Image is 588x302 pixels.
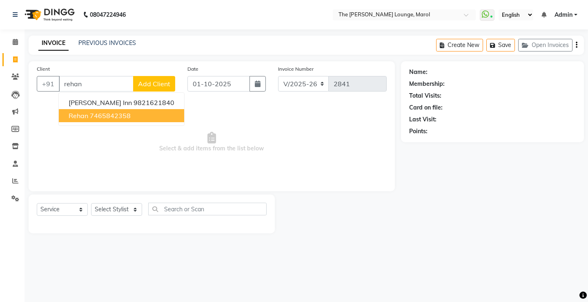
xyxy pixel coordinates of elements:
[409,127,428,136] div: Points:
[37,76,60,92] button: +91
[278,65,314,73] label: Invoice Number
[90,112,131,120] ngb-highlight: 7465842358
[37,101,387,183] span: Select & add items from the list below
[187,65,198,73] label: Date
[38,36,69,51] a: INVOICE
[69,98,132,107] span: [PERSON_NAME] Inn
[409,80,445,88] div: Membership:
[555,11,572,19] span: Admin
[436,39,483,51] button: Create New
[486,39,515,51] button: Save
[409,103,443,112] div: Card on file:
[21,3,77,26] img: logo
[133,76,175,92] button: Add Client
[138,80,170,88] span: Add Client
[78,39,136,47] a: PREVIOUS INVOICES
[148,203,267,215] input: Search or Scan
[59,76,134,92] input: Search by Name/Mobile/Email/Code
[90,3,126,26] b: 08047224946
[409,68,428,76] div: Name:
[409,115,437,124] div: Last Visit:
[69,112,88,120] span: Rehan
[409,92,441,100] div: Total Visits:
[518,39,572,51] button: Open Invoices
[134,98,174,107] ngb-highlight: 9821621840
[37,65,50,73] label: Client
